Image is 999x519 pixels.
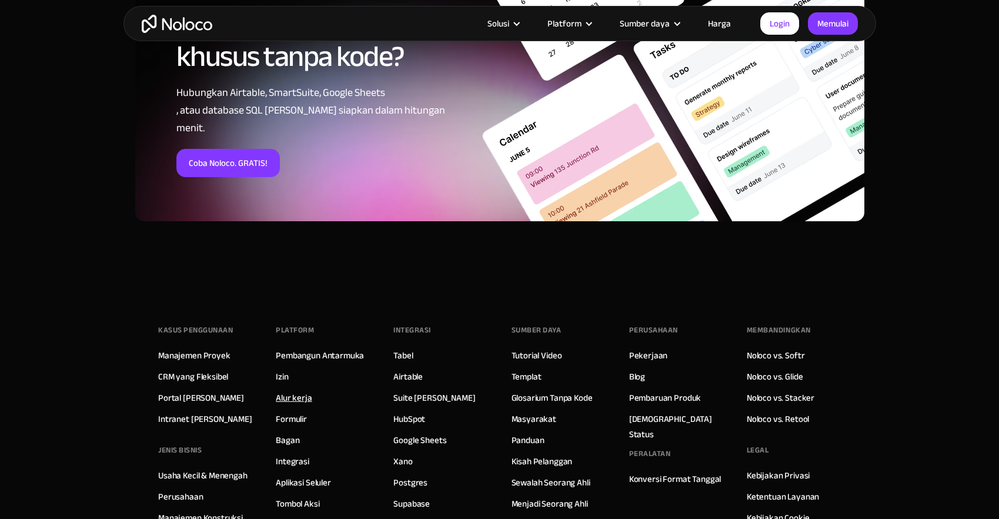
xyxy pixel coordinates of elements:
font: Hubungkan Airtable, SmartSuite, Google Sheets [176,83,385,102]
div: Sumber daya [605,16,693,31]
font: Supabase [393,495,430,512]
font: Pembaruan Produk [629,390,701,406]
font: HubSpot [393,411,425,427]
font: Masyarakat [512,411,557,427]
a: Tombol Aksi [276,496,319,511]
a: Coba Noloco. GRATIS! [176,149,280,177]
a: Pembangun Antarmuka [276,348,364,363]
font: Noloco vs. Stacker [747,390,814,406]
a: Aplikasi Seluler [276,475,331,490]
font: Membandingkan [747,323,811,337]
a: Suite [PERSON_NAME] [393,390,475,405]
font: Perusahaan [158,488,203,505]
font: Portal [PERSON_NAME] [158,390,244,406]
font: INTEGRASI [393,323,431,337]
font: Formulir [276,411,307,427]
font: Memulai [817,15,848,32]
a: Intranet [PERSON_NAME] [158,411,252,427]
a: Pekerjaan [629,348,668,363]
font: , atau database SQL [PERSON_NAME] siapkan dalam hitungan menit. [176,101,445,138]
a: Usaha Kecil & Menengah [158,468,248,483]
a: Portal [PERSON_NAME] [158,390,244,405]
font: Google Sheets [393,432,446,448]
font: Panduan [512,432,544,448]
a: Tabel [393,348,413,363]
a: [DEMOGRAPHIC_DATA] Status [629,411,723,442]
font: Platform [276,323,314,337]
font: Tutorial Video [512,347,562,364]
a: Noloco vs. Retool [747,411,809,427]
a: Perusahaan [158,489,203,504]
a: Izin [276,369,288,384]
font: Menjadi Seorang Ahli [512,495,588,512]
a: Panduan [512,432,544,448]
font: Ketentuan Layanan [747,488,819,505]
font: Harga [708,15,731,32]
font: CRM yang Fleksibel [158,368,228,385]
a: HubSpot [393,411,425,427]
font: Blog [629,368,645,385]
a: Alur kerja [276,390,312,405]
font: Perusahaan [629,323,678,337]
a: Sewalah Seorang Ahli [512,475,590,490]
div: Platform [533,16,605,31]
a: Blog [629,369,645,384]
font: Platform [547,15,582,32]
font: JENIS BISNIS [158,443,202,457]
font: Noloco vs. Retool [747,411,809,427]
font: Intranet [PERSON_NAME] [158,411,252,427]
font: Izin [276,368,288,385]
a: CRM yang Fleksibel [158,369,228,384]
a: Kebijakan Privasi [747,468,810,483]
a: Glosarium Tanpa Kode [512,390,593,405]
a: Konversi Format Tanggal [629,471,721,487]
a: Xano [393,454,412,469]
font: Konversi Format Tanggal [629,471,721,487]
font: Kasus Penggunaan [158,323,233,337]
a: Ketentuan Layanan [747,489,819,504]
font: Sumber daya [512,323,562,337]
a: Noloco vs. Stacker [747,390,814,405]
font: Airtable [393,368,423,385]
a: Noloco vs. Glide [747,369,803,384]
font: Solusi [487,15,509,32]
font: Legal [747,443,769,457]
a: Masyarakat [512,411,557,427]
font: Noloco vs. Glide [747,368,803,385]
font: Login [770,15,790,32]
a: rumah [142,15,212,33]
a: Integrasi [276,454,309,469]
a: Formulir [276,411,307,427]
font: [DEMOGRAPHIC_DATA] Status [629,411,712,443]
a: Airtable [393,369,423,384]
a: Supabase [393,496,430,511]
a: Manajemen Proyek [158,348,230,363]
a: Bagan [276,432,299,448]
font: Suite [PERSON_NAME] [393,390,475,406]
div: Solusi [473,16,533,31]
a: Postgres [393,475,427,490]
a: Google Sheets [393,432,446,448]
font: Bagan [276,432,299,448]
font: Templat [512,368,542,385]
a: Kisah Pelanggan [512,454,573,469]
a: Harga [693,16,746,31]
a: Memulai [808,12,858,35]
font: Sumber daya [620,15,670,32]
font: Alur kerja [276,390,312,406]
font: Glosarium Tanpa Kode [512,390,593,406]
a: Noloco vs. Softr [747,348,805,363]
